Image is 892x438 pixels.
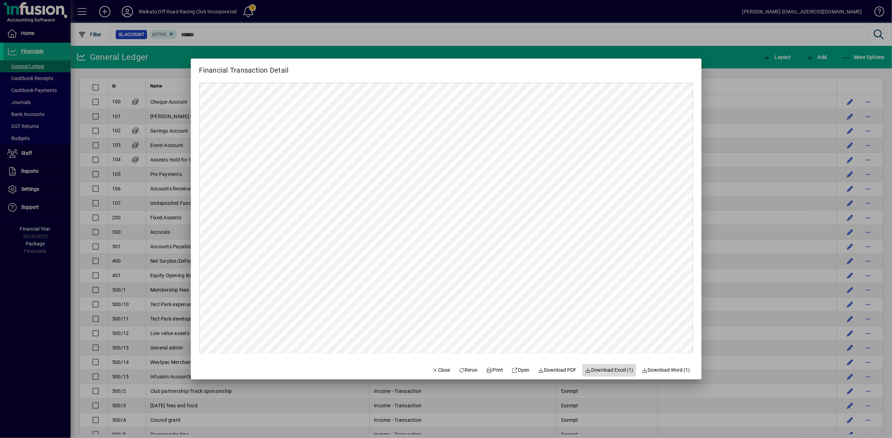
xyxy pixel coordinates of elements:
[191,59,297,76] h2: Financial Transaction Detail
[535,364,580,377] a: Download PDF
[639,364,693,377] button: Download Word (1)
[585,366,633,374] span: Download Excel (1)
[512,366,530,374] span: Open
[459,366,478,374] span: Rerun
[582,364,636,377] button: Download Excel (1)
[484,364,506,377] button: Print
[429,364,453,377] button: Close
[509,364,533,377] a: Open
[432,366,450,374] span: Close
[486,366,503,374] span: Print
[642,366,690,374] span: Download Word (1)
[538,366,577,374] span: Download PDF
